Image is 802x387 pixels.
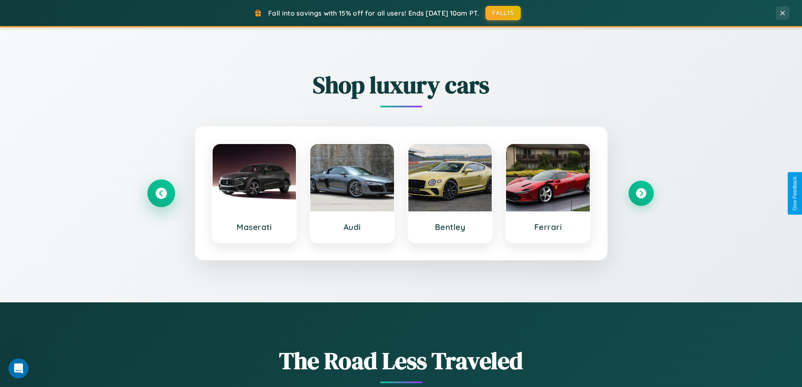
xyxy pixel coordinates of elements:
[221,222,288,232] h3: Maserati
[514,222,581,232] h3: Ferrari
[792,176,798,211] div: Give Feedback
[149,344,654,377] h1: The Road Less Traveled
[149,69,654,101] h2: Shop luxury cars
[8,358,29,379] iframe: Intercom live chat
[485,6,521,20] button: FALL15
[417,222,484,232] h3: Bentley
[268,9,479,17] span: Fall into savings with 15% off for all users! Ends [DATE] 10am PT.
[319,222,386,232] h3: Audi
